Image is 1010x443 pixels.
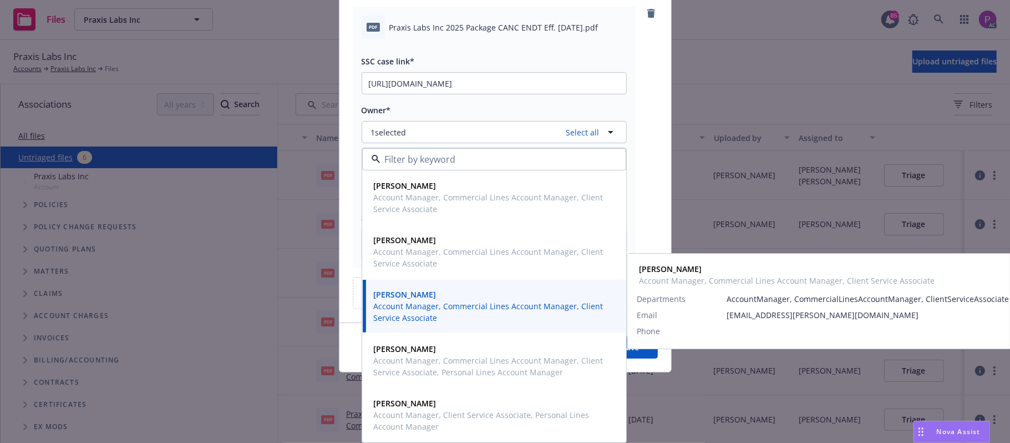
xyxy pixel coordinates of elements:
span: Email [637,309,658,321]
span: Account Manager, Commercial Lines Account Manager, Client Service Associate [374,192,612,215]
span: Owner* [362,105,391,115]
span: Account Manager, Commercial Lines Account Manager, Client Service Associate, Personal Lines Accou... [374,355,612,378]
strong: [PERSON_NAME] [374,398,437,409]
span: SSC case link* [362,56,415,67]
strong: [PERSON_NAME] [374,289,437,300]
span: Account Manager, Commercial Lines Account Manager, Client Service Associate [374,300,612,324]
input: Copy ssc case link here... [362,73,626,94]
span: 1 selected [371,127,407,138]
span: pdf [367,23,380,31]
strong: [PERSON_NAME] [374,180,437,191]
strong: [PERSON_NAME] [374,344,437,354]
button: 1selectedSelect all [362,121,627,143]
span: Nova Assist [937,427,981,436]
span: Phone [637,325,661,337]
div: Upload files [353,277,658,309]
strong: [PERSON_NAME] [374,235,437,245]
span: AccountManager, CommercialLinesAccountManager, ClientServiceAssociate [727,293,1009,305]
div: Drag to move [914,421,928,442]
span: [EMAIL_ADDRESS][PERSON_NAME][DOMAIN_NAME] [727,309,1009,321]
input: Filter by keyword [380,153,603,166]
button: Nova Assist [913,421,990,443]
span: Praxis Labs Inc 2025 Package CANC ENDT Eff. [DATE].pdf [389,22,598,33]
span: Departments [637,293,686,305]
a: remove [644,7,658,20]
span: Account Manager, Commercial Lines Account Manager, Client Service Associate [640,275,935,286]
span: Account Manager, Commercial Lines Account Manager, Client Service Associate [374,246,612,269]
a: Select all [562,127,600,138]
strong: [PERSON_NAME] [640,264,702,274]
span: Account Manager, Client Service Associate, Personal Lines Account Manager [374,409,612,432]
